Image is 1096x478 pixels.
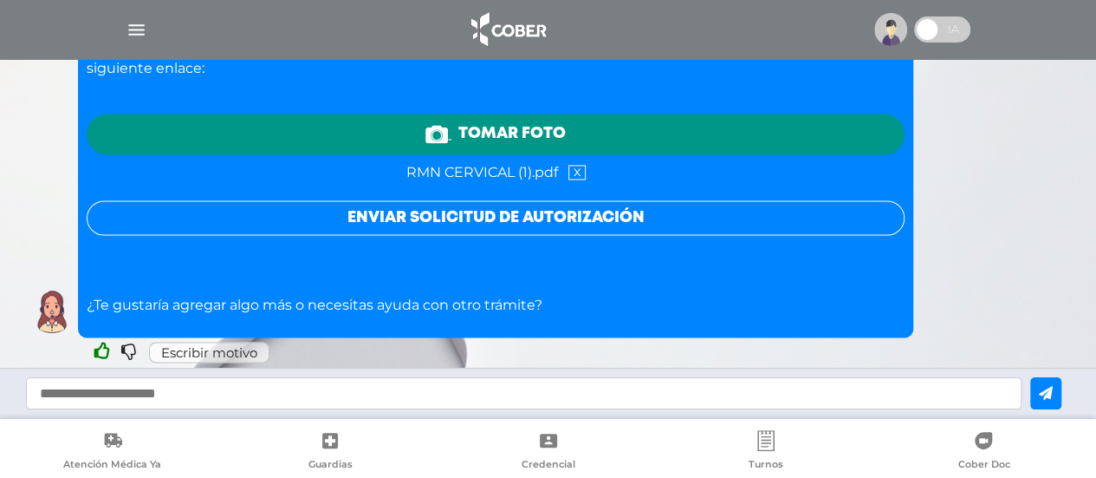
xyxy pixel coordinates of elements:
[87,16,905,315] div: ¿Te gustaría agregar algo más o necesitas ayuda con otro trámite?
[522,458,575,474] span: Credencial
[63,458,161,474] span: Atención Médica Ya
[149,342,269,363] a: Escribir motivo
[308,458,353,474] span: Guardias
[30,290,74,333] img: Cober IA
[126,19,147,41] img: Cober_menu-lines-white.svg
[458,122,566,146] span: Tomar foto
[568,165,586,180] a: x
[439,430,657,475] a: Credencial
[657,430,874,475] a: Turnos
[406,167,558,178] span: RMN CERVICAL (1).pdf
[749,458,783,474] span: Turnos
[874,13,907,46] img: profile-placeholder.svg
[957,458,1009,474] span: Cober Doc
[462,9,553,50] img: logo_cober_home-white.png
[87,200,905,235] button: Enviar solicitud de autorización
[87,114,905,154] a: Tomar foto
[3,430,221,475] a: Atención Médica Ya
[221,430,438,475] a: Guardias
[875,430,1093,475] a: Cober Doc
